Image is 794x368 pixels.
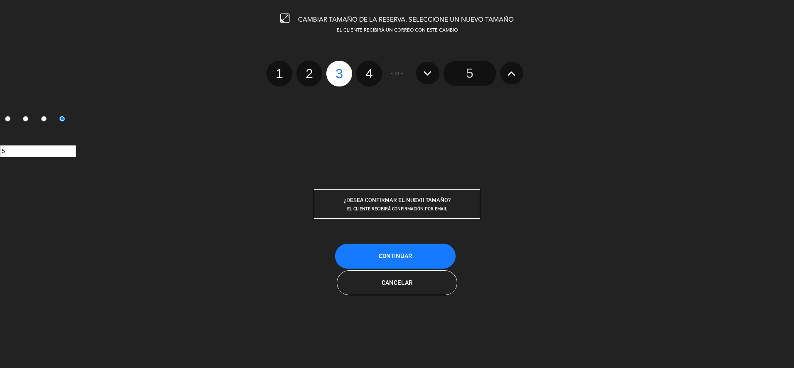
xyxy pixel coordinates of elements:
label: 3 [326,61,352,86]
span: Continuar [379,252,412,259]
label: 4 [356,61,382,86]
span: EL CLIENTE RECIBIRÁ CONFIRMACIÓN POR EMAIL [347,206,447,212]
span: - or - [391,69,403,78]
label: 4 [54,113,73,127]
input: 4 [59,116,65,121]
span: EL CLIENTE RECIBIRÁ UN CORREO CON ESTE CAMBIO [337,28,458,33]
span: ¿DESEA CONFIRMAR EL NUEVO TAMAÑO? [344,197,451,203]
span: CAMBIAR TAMAÑO DE LA RESERVA. SELECCIONE UN NUEVO TAMAÑO [298,17,514,23]
label: 2 [296,61,322,86]
input: 1 [5,116,10,121]
label: 2 [18,113,37,127]
input: 2 [23,116,28,121]
label: 3 [37,113,55,127]
button: Continuar [335,244,456,269]
label: 1 [266,61,292,86]
input: 3 [41,116,47,121]
span: Cancelar [382,279,412,286]
button: Cancelar [337,270,457,295]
